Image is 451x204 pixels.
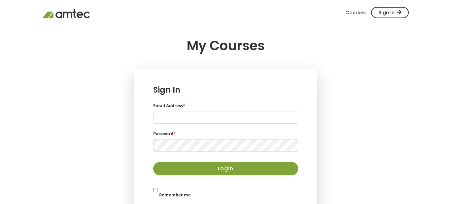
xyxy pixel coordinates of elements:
a: Amtec Dashboard [42,9,90,18]
button: Login [153,162,298,175]
h4: Sign In [150,85,301,98]
a: Courses [345,9,366,16]
a: Sign In [371,9,409,16]
label: Email Address [153,103,185,108]
h1: My Courses [42,38,409,54]
span: Sign In [371,7,409,18]
img: Amtec Logo [42,9,90,19]
label: Remember me [159,192,191,198]
label: Password [153,132,176,136]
